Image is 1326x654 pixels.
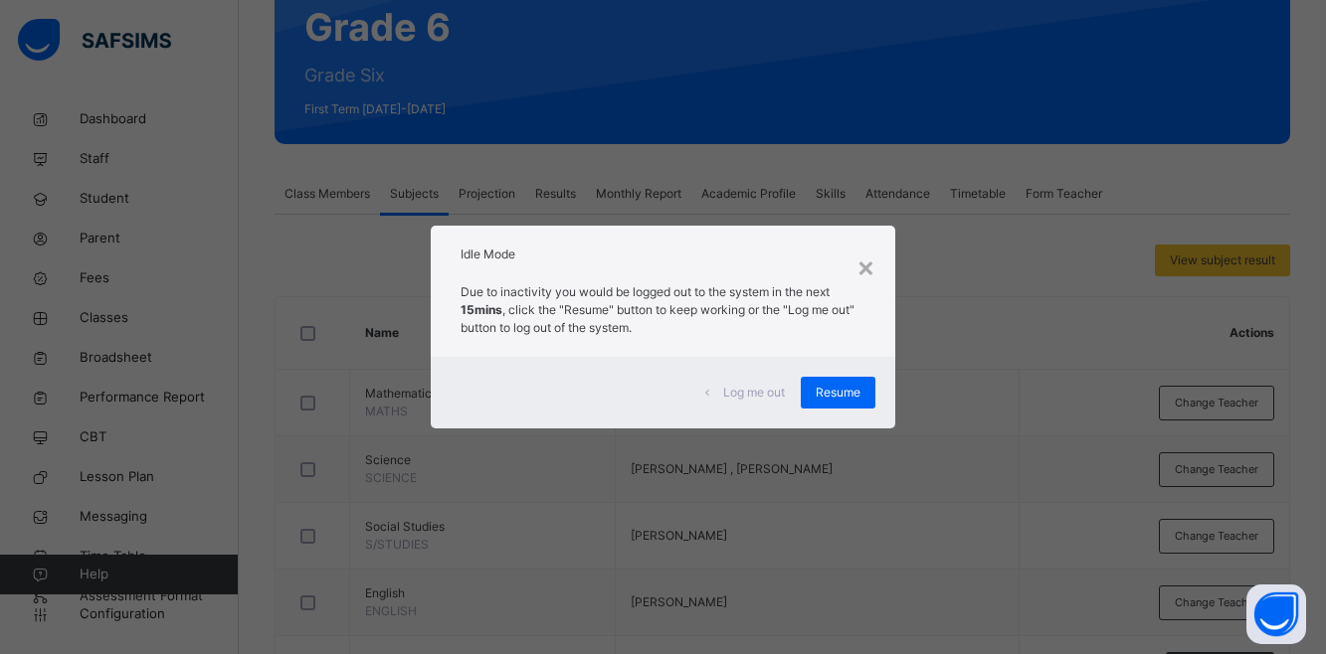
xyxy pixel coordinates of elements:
button: Open asap [1246,584,1306,644]
strong: 15mins [461,302,502,317]
div: × [856,245,875,287]
h2: Idle Mode [461,245,865,263]
p: Due to inactivity you would be logged out to the system in the next , click the "Resume" button t... [461,283,865,337]
span: Log me out [723,384,785,402]
span: Resume [816,384,860,402]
